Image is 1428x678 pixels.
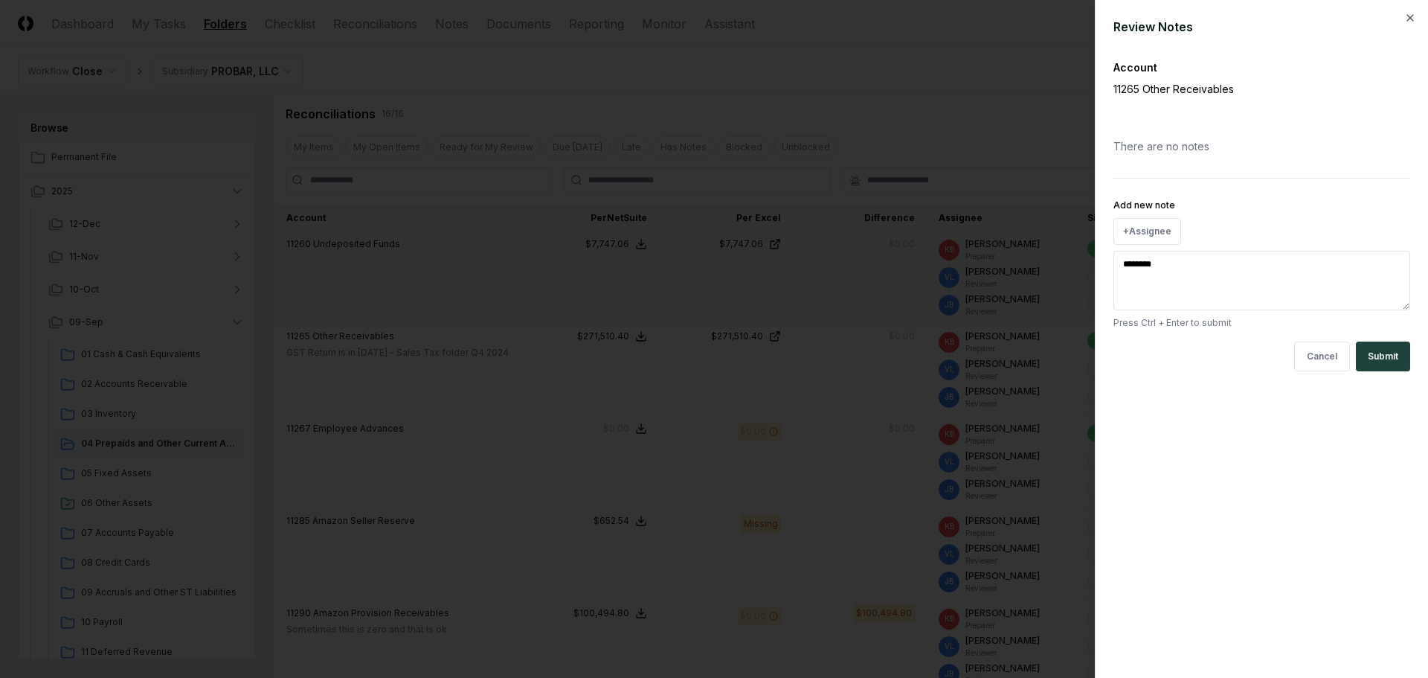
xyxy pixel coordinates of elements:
[1113,18,1410,36] div: Review Notes
[1113,218,1181,245] button: +Assignee
[1113,81,1359,97] p: 11265 Other Receivables
[1113,316,1410,330] p: Press Ctrl + Enter to submit
[1113,199,1175,211] label: Add new note
[1113,60,1410,75] div: Account
[1356,342,1410,371] button: Submit
[1113,127,1410,166] div: There are no notes
[1294,342,1350,371] button: Cancel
